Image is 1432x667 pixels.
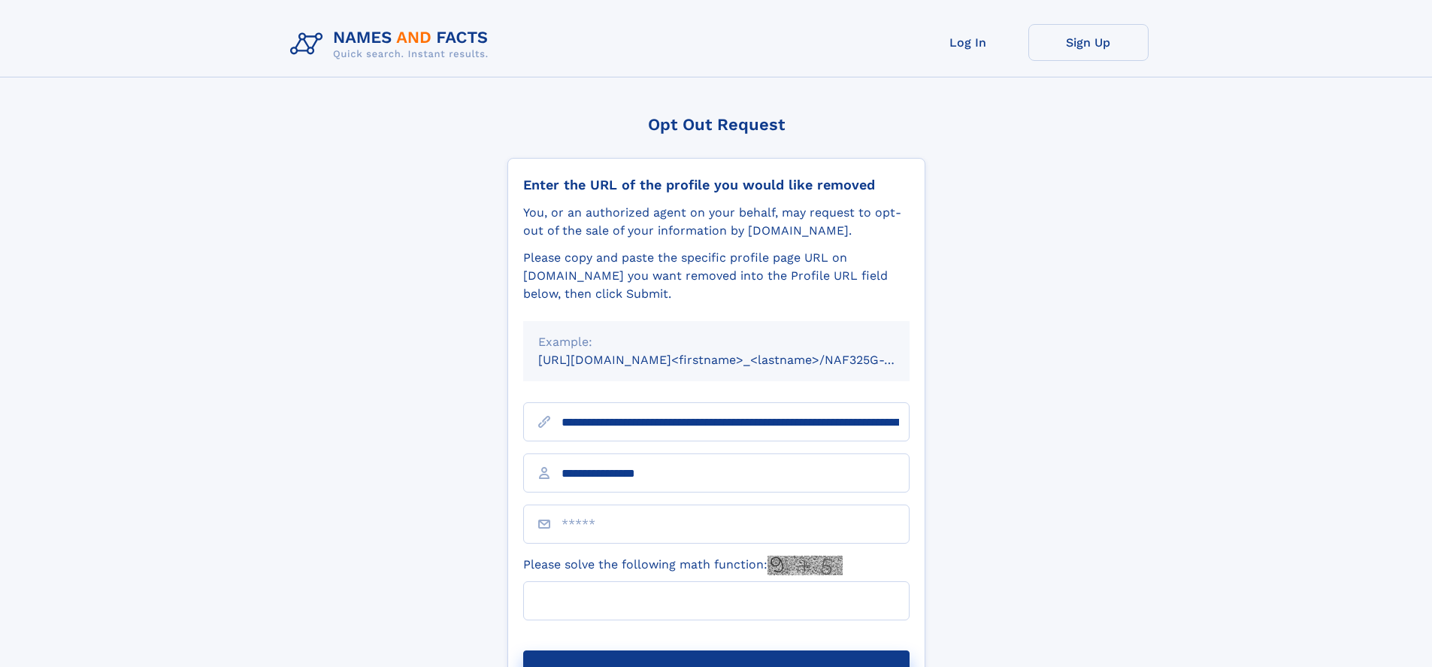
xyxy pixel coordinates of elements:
label: Please solve the following math function: [523,556,843,575]
img: Logo Names and Facts [284,24,501,65]
div: Opt Out Request [507,115,925,134]
a: Log In [908,24,1028,61]
div: Example: [538,333,895,351]
div: Please copy and paste the specific profile page URL on [DOMAIN_NAME] you want removed into the Pr... [523,249,910,303]
small: [URL][DOMAIN_NAME]<firstname>_<lastname>/NAF325G-xxxxxxxx [538,353,938,367]
div: Enter the URL of the profile you would like removed [523,177,910,193]
a: Sign Up [1028,24,1149,61]
div: You, or an authorized agent on your behalf, may request to opt-out of the sale of your informatio... [523,204,910,240]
